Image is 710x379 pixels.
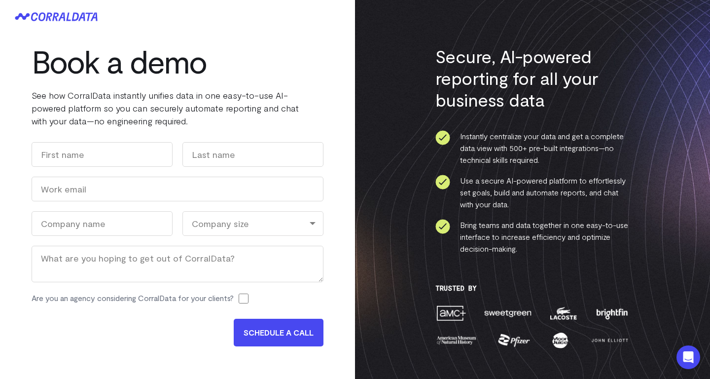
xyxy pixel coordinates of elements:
input: SCHEDULE A CALL [234,319,323,346]
input: Work email [32,177,323,201]
p: See how CorralData instantly unifies data in one easy-to-use AI-powered platform so you can secur... [32,89,323,127]
input: First name [32,142,173,167]
h3: Trusted By [435,284,630,292]
div: Open Intercom Messenger [676,345,700,369]
li: Instantly centralize your data and get a complete data view with 500+ pre-built integrations—no t... [435,130,630,166]
input: Company name [32,211,173,236]
div: Company size [182,211,323,236]
li: Bring teams and data together in one easy-to-use interface to increase efficiency and optimize de... [435,219,630,255]
h3: Secure, AI-powered reporting for all your business data [435,45,630,111]
input: Last name [182,142,323,167]
h1: Book a demo [32,43,323,79]
li: Use a secure AI-powered platform to effortlessly set goals, build and automate reports, and chat ... [435,175,630,210]
label: Are you an agency considering CorralData for your clients? [32,292,234,304]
